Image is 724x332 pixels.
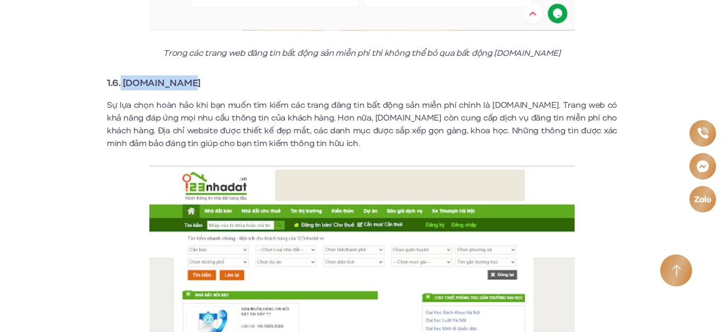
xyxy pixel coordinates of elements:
img: Arrow icon [672,265,681,277]
em: Trong các trang web đăng tin bất động sản miễn phí thì không thể bỏ qua bất động [DOMAIN_NAME] [163,47,561,59]
strong: 1.6. [DOMAIN_NAME] [107,76,201,90]
img: Phone icon [696,126,710,139]
img: Messenger icon [695,159,710,174]
p: Sự lựa chọn hoàn hảo khi bạn muốn tìm kiếm các trang đăng tin bất động sản miễn phí chính là [DOM... [107,99,617,150]
img: Zalo icon [694,194,712,204]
